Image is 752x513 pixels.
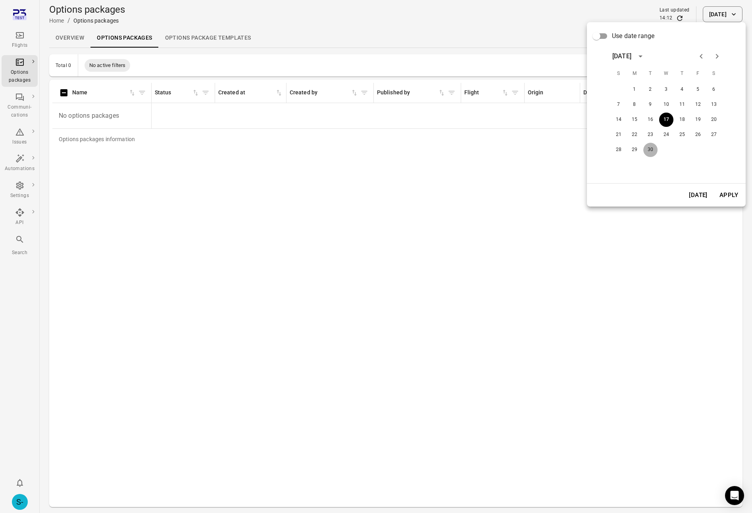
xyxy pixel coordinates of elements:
button: 1 [627,82,642,97]
span: Sunday [612,66,626,82]
button: 12 [691,98,705,112]
span: Friday [691,66,705,82]
button: 28 [612,143,626,157]
button: Previous month [693,48,709,64]
span: Thursday [675,66,689,82]
span: Monday [627,66,642,82]
button: Next month [709,48,725,64]
button: 2 [643,82,658,97]
span: Wednesday [659,66,673,82]
button: 13 [707,98,721,112]
button: 19 [691,113,705,127]
button: 11 [675,98,689,112]
button: 3 [659,82,673,97]
button: 24 [659,128,673,142]
span: Saturday [707,66,721,82]
button: 26 [691,128,705,142]
button: 20 [707,113,721,127]
button: 14 [612,113,626,127]
button: 29 [627,143,642,157]
button: 16 [643,113,658,127]
button: 7 [612,98,626,112]
button: 22 [627,128,642,142]
button: 27 [707,128,721,142]
button: calendar view is open, switch to year view [634,50,647,63]
button: 23 [643,128,658,142]
button: 4 [675,82,689,97]
button: 18 [675,113,689,127]
span: Use date range [612,31,654,41]
button: Apply [715,187,742,203]
button: 9 [643,98,658,112]
button: 30 [643,143,658,157]
button: 10 [659,98,673,112]
button: 5 [691,82,705,97]
span: Tuesday [643,66,658,82]
button: [DATE] [685,187,712,203]
button: 17 [659,113,673,127]
div: [DATE] [612,52,631,61]
button: 25 [675,128,689,142]
div: Open Intercom Messenger [725,486,744,505]
button: 8 [627,98,642,112]
button: 21 [612,128,626,142]
button: 6 [707,82,721,97]
button: 15 [627,113,642,127]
